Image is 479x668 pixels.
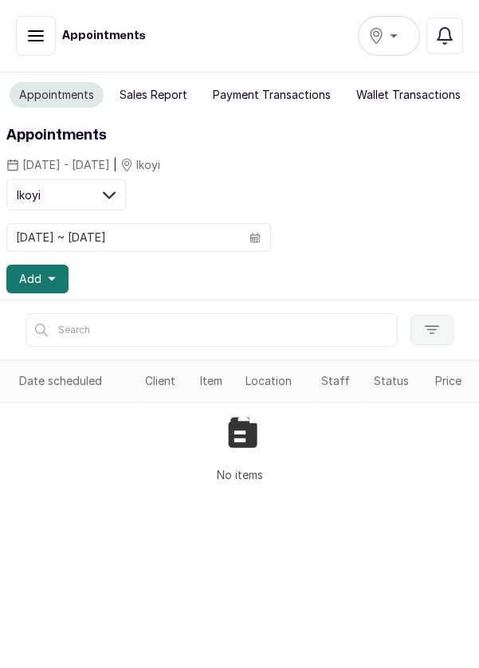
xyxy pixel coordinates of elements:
button: Sales Report [110,82,197,108]
div: Item [200,373,232,389]
span: | [113,156,117,173]
div: Location [245,373,308,389]
h1: Appointments [6,124,473,147]
span: [DATE] - [DATE] [22,157,110,173]
span: Add [19,271,41,287]
button: Wallet Transactions [347,82,470,108]
input: Search [26,313,398,347]
span: Ikoyi [136,157,160,173]
svg: calendar [249,232,261,243]
span: Ikoyi [17,187,41,203]
div: Date scheduled [19,373,132,389]
div: Client [145,373,187,389]
p: No items [217,466,263,483]
div: Staff [321,373,362,389]
button: Add [6,265,69,293]
button: Appointments [10,82,104,108]
div: Price [435,373,473,389]
button: Payment Transactions [203,82,340,108]
button: Ikoyi [6,179,126,210]
h1: Appointments [62,28,146,44]
input: Select date [7,224,240,251]
div: Status [374,373,422,389]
